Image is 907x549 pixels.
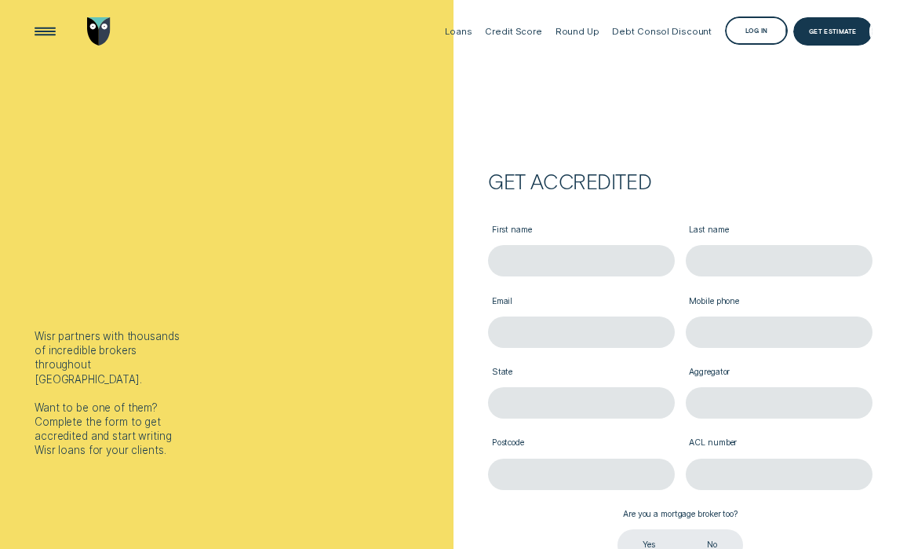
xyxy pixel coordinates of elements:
[35,329,181,457] div: Wisr partners with thousands of incredible brokers throughout [GEOGRAPHIC_DATA]. Want to be one o...
[686,216,872,245] label: Last name
[445,26,472,37] div: Loans
[686,358,872,387] label: Aggregator
[725,16,788,45] button: Log in
[686,430,872,459] label: ACL number
[488,287,675,317] label: Email
[488,216,675,245] label: First name
[488,358,675,387] label: State
[35,126,448,287] h1: Start writing Wisr loans
[612,26,712,37] div: Debt Consol Discount
[619,500,741,529] label: Are you a mortgage broker too?
[686,287,872,317] label: Mobile phone
[793,17,872,46] a: Get Estimate
[488,174,872,189] h2: Get accredited
[87,17,111,46] img: Wisr
[485,26,542,37] div: Credit Score
[31,17,59,46] button: Open Menu
[555,26,599,37] div: Round Up
[488,430,675,459] label: Postcode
